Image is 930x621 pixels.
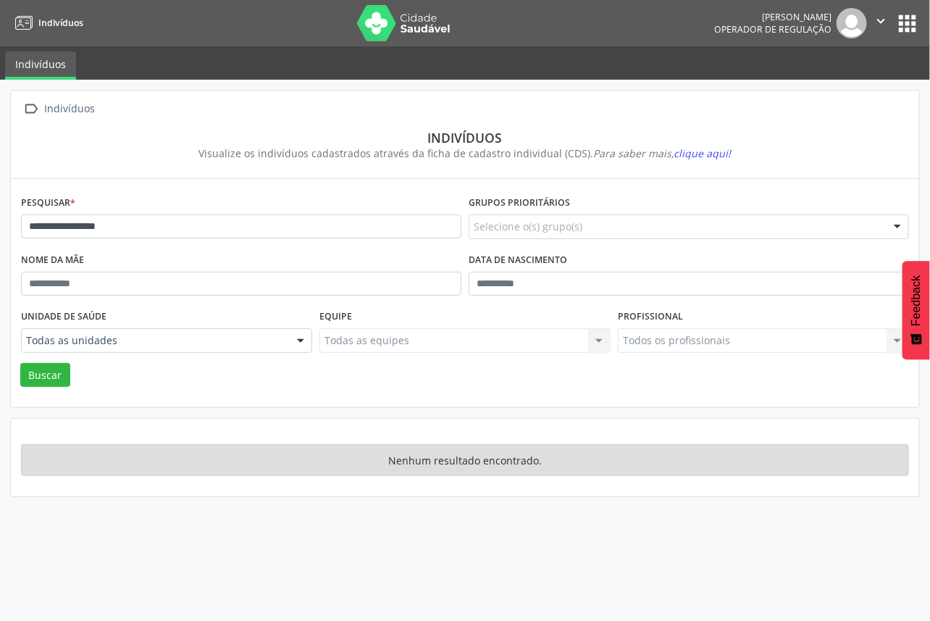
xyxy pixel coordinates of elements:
[21,249,84,272] label: Nome da mãe
[319,306,352,328] label: Equipe
[594,146,732,160] i: Para saber mais,
[469,249,567,272] label: Data de nascimento
[20,363,70,388] button: Buscar
[910,275,923,326] span: Feedback
[21,306,106,328] label: Unidade de saúde
[895,11,920,36] button: apps
[474,219,582,234] span: Selecione o(s) grupo(s)
[867,8,895,38] button: 
[674,146,732,160] span: clique aqui!
[38,17,83,29] span: Indivíduos
[902,261,930,359] button: Feedback - Mostrar pesquisa
[10,11,83,35] a: Indivíduos
[714,23,831,36] span: Operador de regulação
[618,306,683,328] label: Profissional
[21,99,42,120] i: 
[42,99,98,120] div: Indivíduos
[5,51,76,80] a: Indivíduos
[714,11,831,23] div: [PERSON_NAME]
[873,13,889,29] i: 
[837,8,867,38] img: img
[21,444,909,476] div: Nenhum resultado encontrado.
[26,333,282,348] span: Todas as unidades
[469,192,570,214] label: Grupos prioritários
[31,130,899,146] div: Indivíduos
[31,146,899,161] div: Visualize os indivíduos cadastrados através da ficha de cadastro individual (CDS).
[21,99,98,120] a:  Indivíduos
[21,192,75,214] label: Pesquisar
